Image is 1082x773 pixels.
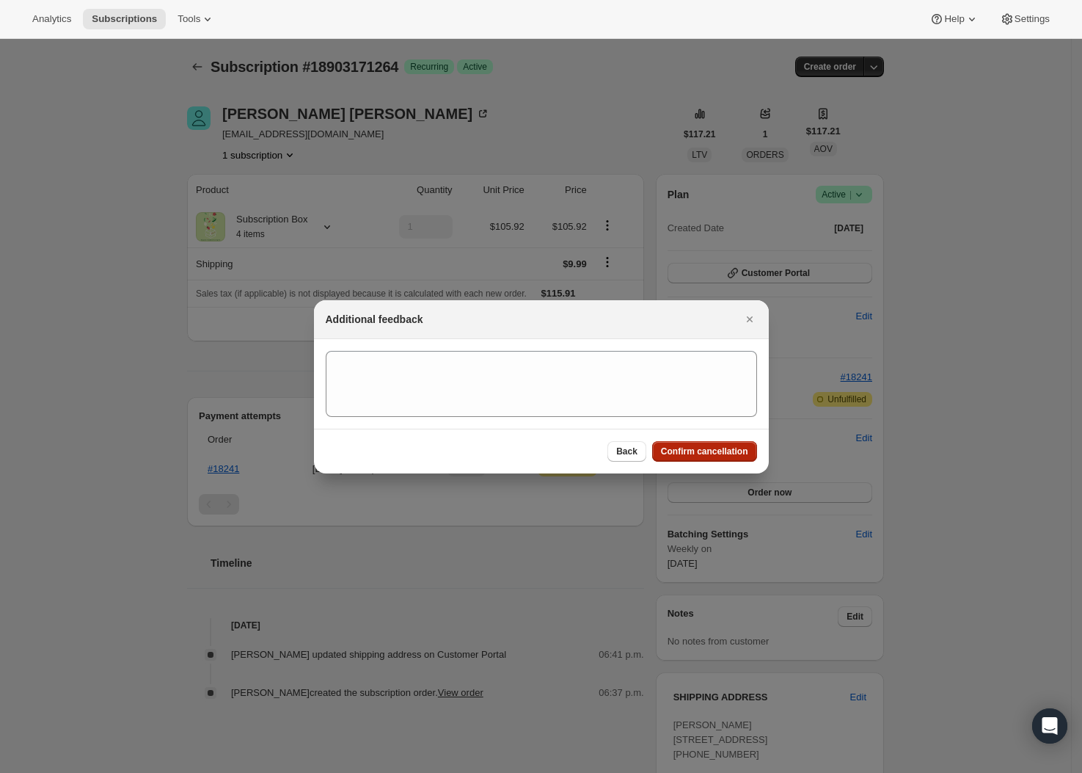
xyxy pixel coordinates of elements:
[661,446,748,457] span: Confirm cancellation
[607,441,646,462] button: Back
[921,9,987,29] button: Help
[1015,13,1050,25] span: Settings
[178,13,200,25] span: Tools
[326,312,423,327] h2: Additional feedback
[652,441,757,462] button: Confirm cancellation
[991,9,1059,29] button: Settings
[169,9,224,29] button: Tools
[23,9,80,29] button: Analytics
[92,13,157,25] span: Subscriptions
[83,9,166,29] button: Subscriptions
[32,13,71,25] span: Analytics
[1032,708,1067,744] div: Open Intercom Messenger
[739,309,760,330] button: Close
[616,446,637,457] span: Back
[944,13,964,25] span: Help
